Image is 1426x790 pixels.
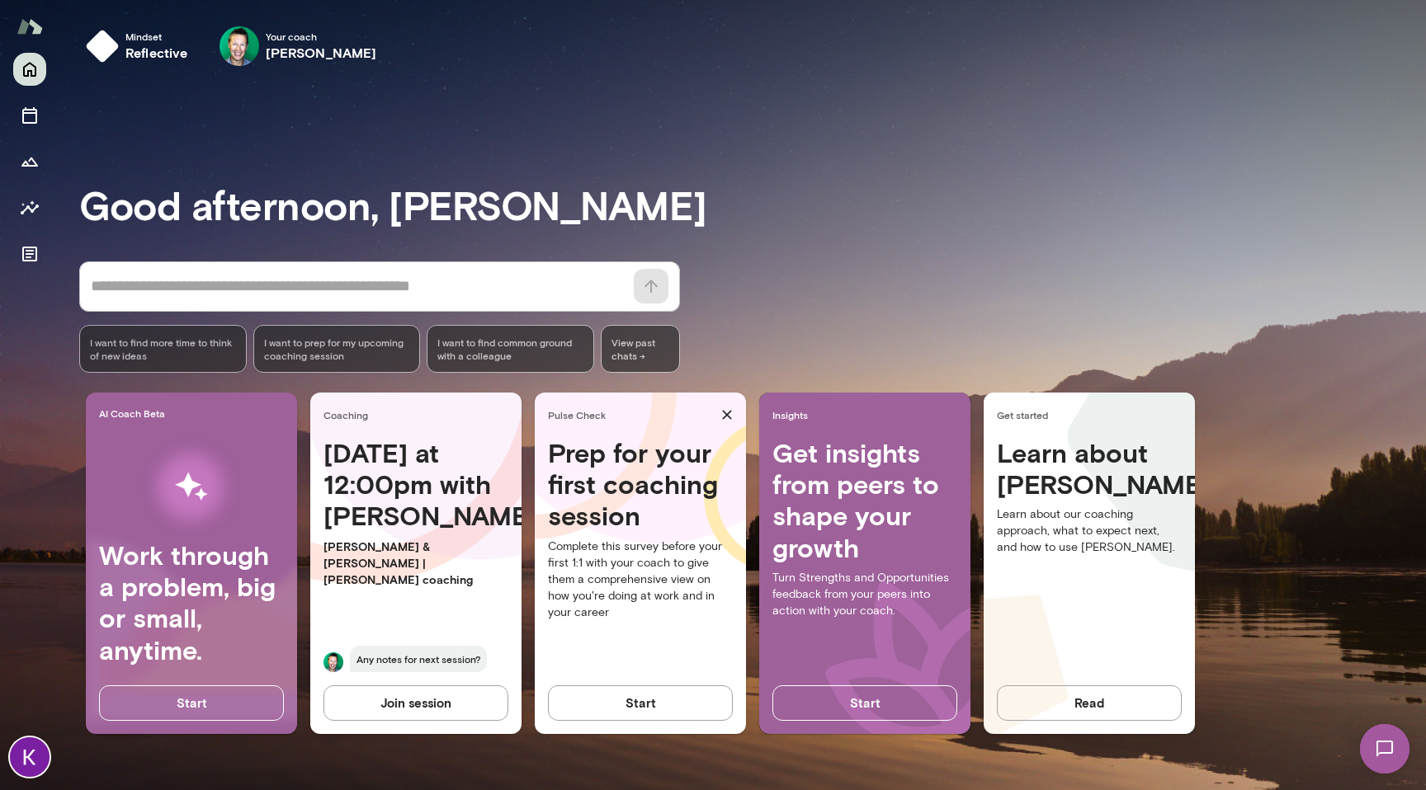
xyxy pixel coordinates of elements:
button: Start [99,685,284,720]
button: Home [13,53,46,86]
div: I want to find more time to think of new ideas [79,325,247,373]
h3: Good afternoon, [PERSON_NAME] [79,181,1426,228]
span: AI Coach Beta [99,407,290,420]
span: I want to find common ground with a colleague [437,336,583,362]
img: mindset [86,30,119,63]
span: View past chats -> [601,325,680,373]
button: Documents [13,237,46,270]
span: Insights [772,408,964,421]
div: I want to find common ground with a colleague [427,325,594,373]
p: Turn Strengths and Opportunities feedback from your peers into action with your coach. [772,570,957,619]
h4: Get insights from peers to shape your growth [772,437,957,564]
h4: Learn about [PERSON_NAME] [997,437,1182,501]
img: Mento [17,11,43,42]
span: I want to prep for my upcoming coaching session [264,336,410,362]
h4: Work through a problem, big or small, anytime. [99,539,284,666]
img: Brian [323,652,343,672]
img: Kristina Nazmutdinova [10,737,50,777]
button: Sessions [13,99,46,132]
h4: Prep for your first coaching session [548,437,733,532]
h4: [DATE] at 12:00pm with [PERSON_NAME] [323,437,508,532]
h6: [PERSON_NAME] [266,43,377,63]
img: AI Workflows [118,435,265,539]
span: I want to find more time to think of new ideas [90,336,236,362]
span: Get started [997,408,1188,421]
span: Coaching [323,408,515,421]
button: Mindsetreflective [79,20,201,73]
img: Brian Lawrence [220,26,259,66]
button: Start [548,685,733,720]
button: Read [997,685,1182,720]
p: Complete this survey before your first 1:1 with your coach to give them a comprehensive view on h... [548,538,733,621]
span: Any notes for next session? [350,646,487,672]
span: Mindset [125,30,188,43]
button: Join session [323,685,508,720]
button: Insights [13,191,46,224]
div: Brian LawrenceYour coach[PERSON_NAME] [208,20,389,73]
button: Start [772,685,957,720]
span: Your coach [266,30,377,43]
span: Pulse Check [548,408,715,421]
p: [PERSON_NAME] & [PERSON_NAME] | [PERSON_NAME] coaching [323,538,508,588]
h6: reflective [125,43,188,63]
p: Learn about our coaching approach, what to expect next, and how to use [PERSON_NAME]. [997,506,1182,556]
button: Growth Plan [13,145,46,178]
div: I want to prep for my upcoming coaching session [253,325,421,373]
